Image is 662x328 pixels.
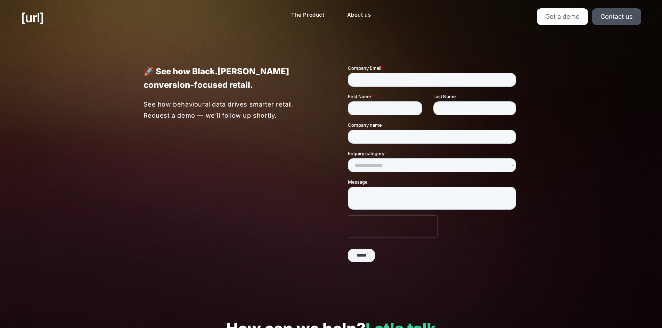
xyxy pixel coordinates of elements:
a: About us [342,8,377,22]
p: See how behavioural data drives smarter retail. Request a demo — we’ll follow up shortly. [144,99,315,121]
a: Get a demo [537,8,588,25]
a: [URL] [21,8,44,27]
a: The Product [286,8,330,22]
a: Contact us [592,8,641,25]
iframe: Form 1 [348,65,519,274]
p: 🚀 See how Black.[PERSON_NAME] conversion-focused retail. [144,65,314,92]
